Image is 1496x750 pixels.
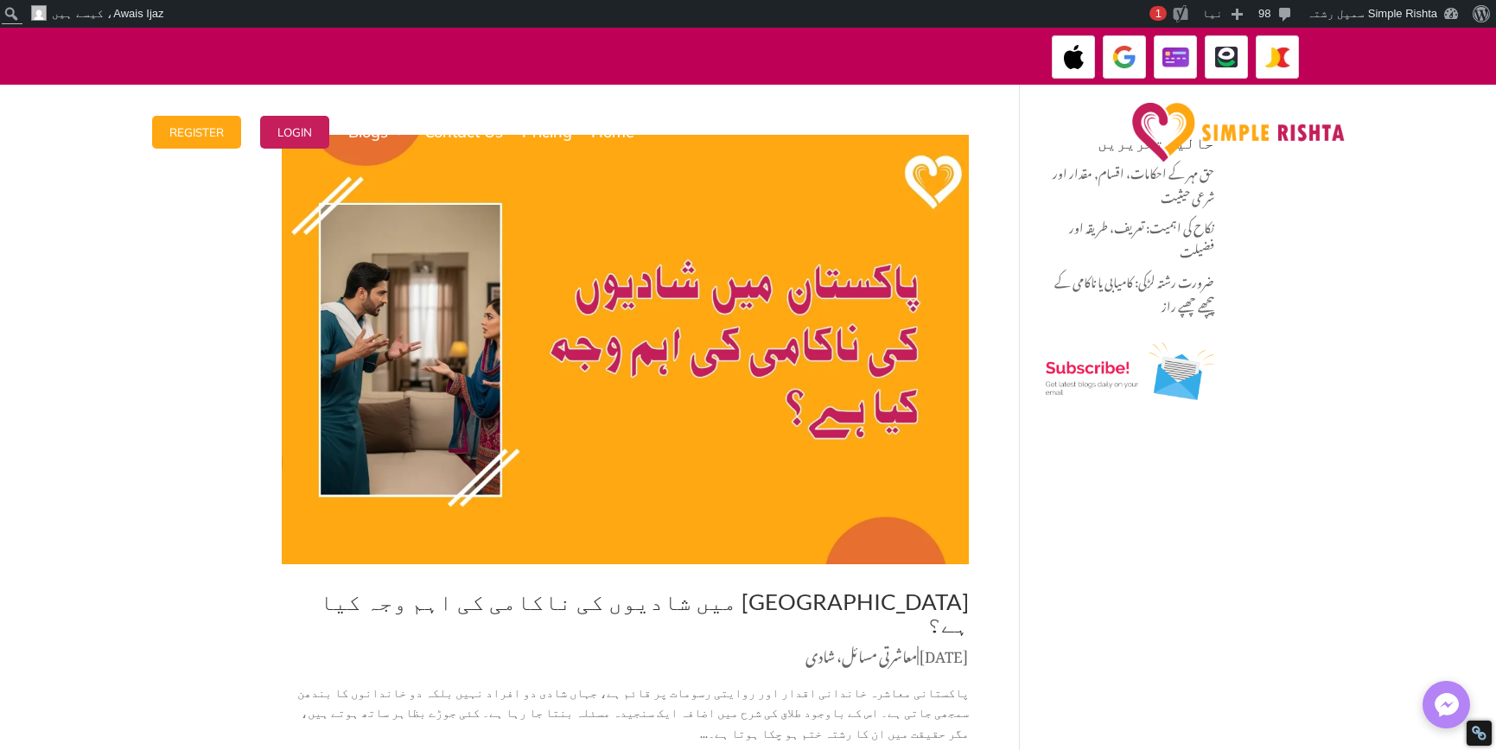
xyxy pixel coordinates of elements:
[1069,210,1214,264] a: نکاح کی اہمیت: تعریف، طریقہ اور فضیلت
[260,89,329,175] a: Login
[1053,156,1214,210] a: حق مہر کے احکامات، اقسام, مقدار اور شرعی حیثیت
[1429,688,1464,722] img: Messenger
[1155,7,1162,20] span: 1
[805,635,917,671] a: معاشرتی مسائل، شادی
[113,7,163,20] span: Awais Ijaz
[348,89,405,175] a: Blogs
[152,116,241,149] button: Register
[1471,725,1487,741] div: Restore Info Box &#10;&#10;NoFollow Info:&#10; META-Robots NoFollow: &#09;false&#10; META-Robots ...
[282,135,969,744] article: پاکستانی معاشرہ خاندانی اقدار اور روایتی رسومات پر قائم ہے، جہاں شادی دو افراد نہیں بلکہ دو خاندا...
[320,588,969,638] a: [GEOGRAPHIC_DATA] میں شادیوں کی ناکامی کی اہم وجہ کیا ہے؟
[522,89,572,175] a: Pricing
[1054,264,1214,319] a: ضرورت رشتہ لڑکی: کامیابی یا ناکامی کے پیچھے چھپے راز
[152,89,241,175] a: Register
[260,116,329,149] button: Login
[282,135,969,564] img: پاکستان میں شادیوں کی ناکامی کی اہم وجہ کیا ہے؟
[919,635,969,671] span: [DATE]
[282,644,969,677] p: |
[591,89,634,175] a: Home
[424,89,503,175] a: Contact Us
